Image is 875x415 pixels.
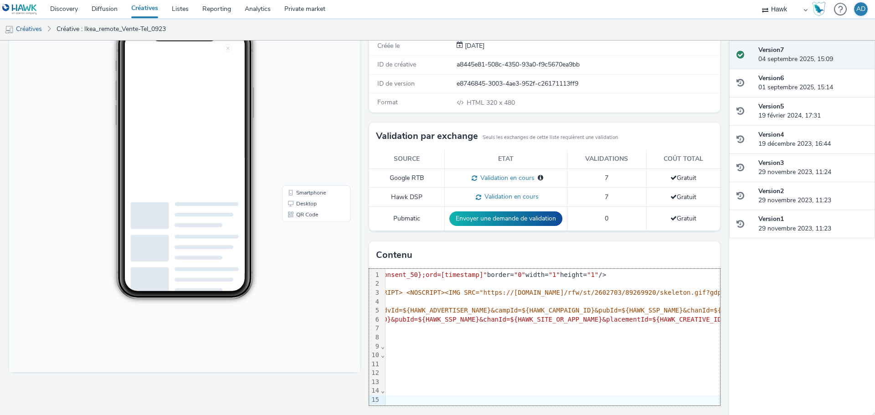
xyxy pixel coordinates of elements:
strong: Version 6 [758,74,784,82]
strong: Version 4 [758,130,784,139]
td: Pubmatic [369,207,444,231]
span: ID de créative [377,60,416,69]
div: 19 février 2024, 17:31 [758,102,868,121]
a: Hawk Academy [812,2,829,16]
div: 29 novembre 2023, 11:23 [758,215,868,233]
div: Création 29 novembre 2023, 11:23 [463,41,484,51]
strong: Version 2 [758,187,784,195]
div: 29 novembre 2023, 11:23 [758,187,868,205]
li: Desktop [275,200,340,210]
img: undefined Logo [2,4,37,15]
td: Google RTB [369,169,444,188]
div: 2 [369,279,381,288]
th: Validations [567,150,646,169]
span: Gratuit [670,174,696,182]
div: 4 [369,297,381,307]
span: Gratuit [670,214,696,223]
a: Créative : Ikea_remote_Vente-Tel_0923 [52,18,170,40]
span: Créée le [377,41,400,50]
span: "0" [514,271,525,278]
strong: Version 3 [758,159,784,167]
div: 13 [369,378,381,387]
th: Etat [444,150,567,169]
div: 10 [369,351,381,360]
span: Validation en cours [477,174,535,182]
strong: Version 7 [758,46,784,54]
span: 320 x 480 [466,98,515,107]
th: Source [369,150,444,169]
div: 3 [369,288,381,297]
span: Desktop [287,202,308,208]
div: 29 novembre 2023, 11:24 [758,159,868,177]
span: Fold line [381,387,385,394]
span: Fold line [381,343,385,350]
div: 9 [369,342,381,351]
small: Seuls les exchanges de cette liste requièrent une validation [483,134,618,141]
img: close.png [129,3,142,16]
span: ID de version [377,79,415,88]
div: 15 [369,395,381,405]
div: 14 [369,386,381,395]
span: 7 [605,174,608,182]
span: Gratuit [670,193,696,201]
div: 6 [369,315,381,324]
span: Validation en cours [481,192,539,201]
div: 11 [369,360,381,369]
th: Coût total [646,150,720,169]
div: a8445e81-508c-4350-93a0-f9c5670ea9bb [457,60,719,69]
h3: Validation par exchange [376,129,478,143]
span: Smartphone [287,191,317,197]
td: Hawk DSP [369,188,444,207]
strong: Version 5 [758,102,784,111]
span: [DATE] [463,41,484,50]
div: e8746845-3003-4ae3-952f-c26171113ff9 [457,79,719,88]
span: "1" [587,271,598,278]
strong: Version 1 [758,215,784,223]
div: 16 [369,405,381,414]
span: 0 [605,214,608,223]
span: Format [377,98,398,107]
img: mobile [5,25,14,34]
span: HTML [467,98,486,107]
span: Fold line [381,351,385,359]
div: AD [856,2,865,16]
span: 16:32 [125,35,135,40]
div: 7 [369,324,381,333]
span: QR Code [287,213,309,219]
div: 12 [369,369,381,378]
div: 01 septembre 2025, 15:14 [758,74,868,92]
div: 19 décembre 2023, 16:44 [758,130,868,149]
div: 1 [369,271,381,280]
div: 8 [369,333,381,342]
div: 5 [369,306,381,315]
span: "1" [549,271,560,278]
li: QR Code [275,210,340,221]
li: Smartphone [275,189,340,200]
span: 7 [605,193,608,201]
h3: Contenu [376,248,412,262]
img: Hawk Academy [812,2,826,16]
button: Envoyer une demande de validation [449,211,562,226]
div: 04 septembre 2025, 15:09 [758,46,868,64]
